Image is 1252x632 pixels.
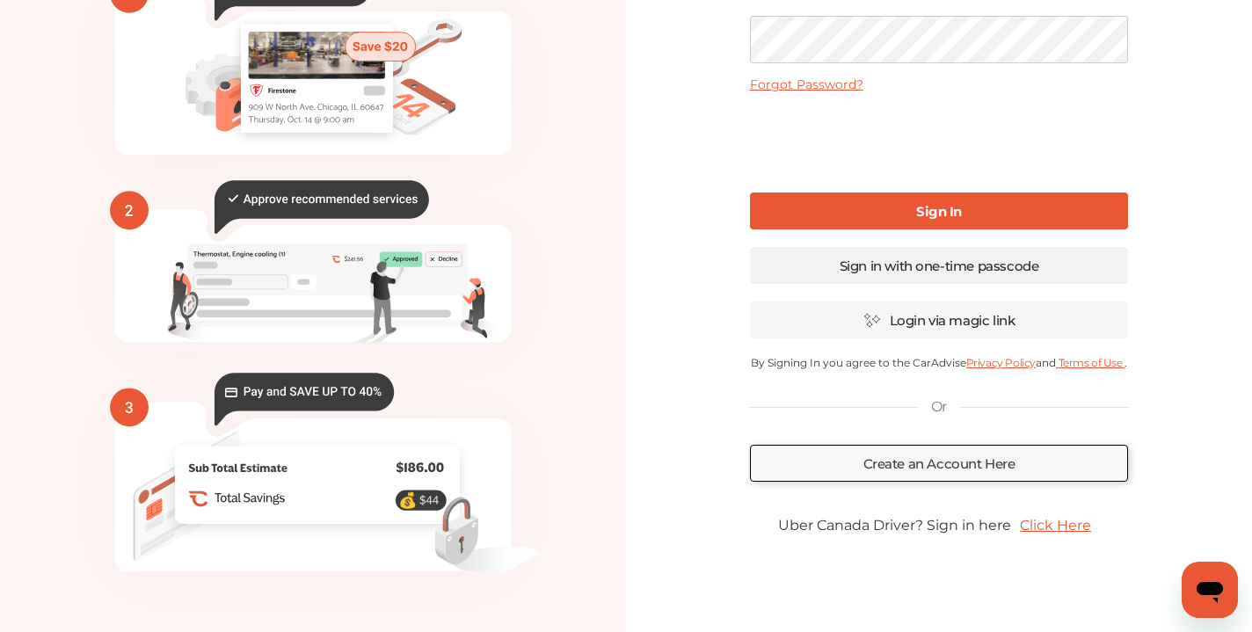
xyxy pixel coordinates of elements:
a: Privacy Policy [966,356,1036,369]
img: magic_icon.32c66aac.svg [863,312,881,329]
iframe: Button to launch messaging window [1182,562,1238,618]
a: Sign in with one-time passcode [750,247,1128,284]
span: Uber Canada Driver? Sign in here [778,517,1011,534]
a: Forgot Password? [750,76,863,92]
p: By Signing In you agree to the CarAdvise and . [750,356,1128,369]
text: 💰 [398,491,418,510]
p: Or [931,397,947,417]
b: Sign In [916,203,962,220]
iframe: reCAPTCHA [805,106,1073,175]
a: Sign In [750,193,1128,229]
a: Terms of Use [1056,356,1125,369]
a: Click Here [1011,508,1100,542]
a: Login via magic link [750,301,1128,338]
a: Create an Account Here [750,445,1128,482]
